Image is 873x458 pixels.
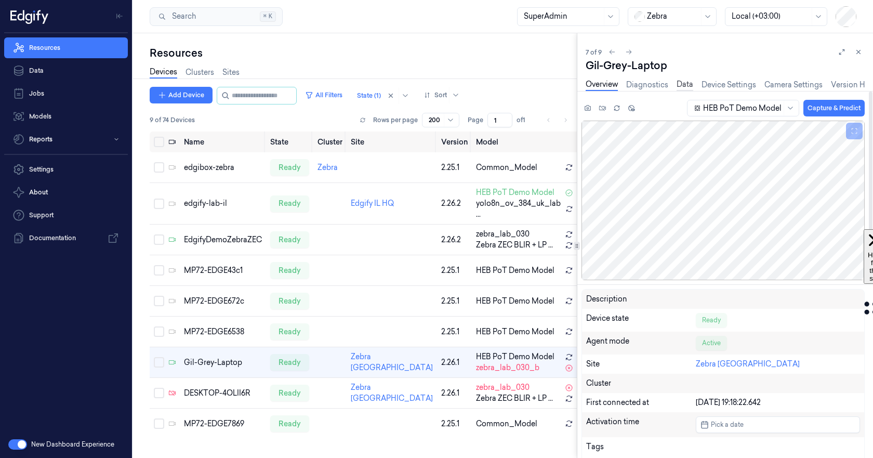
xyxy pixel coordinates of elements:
div: EdgifyDemoZebraZEC [184,234,262,245]
a: Data [4,60,128,81]
th: Site [347,132,437,152]
a: Device Settings [702,80,756,90]
div: 2.25.1 [441,418,468,429]
span: HEB PoT Demo Model [476,265,554,276]
div: [DATE] 19:18:22.642 [696,397,860,408]
a: Edgify IL HQ [351,199,394,208]
p: Rows per page [373,115,418,125]
span: Zebra ZEC BLIR + LP ... [476,240,553,251]
button: Select row [154,162,164,173]
div: Tags [586,441,696,456]
span: Zebra ZEC BLIR + LP ... [476,393,553,404]
div: ready [270,354,309,371]
button: Select row [154,357,164,368]
span: HEB PoT Demo Model [476,326,554,337]
span: 9 of 74 Devices [150,115,195,125]
button: Select row [154,234,164,245]
button: Pick a date [696,416,860,433]
a: Diagnostics [626,80,668,90]
a: Zebra [318,163,338,172]
div: 2.25.1 [441,326,468,337]
div: edgibox-zebra [184,162,262,173]
button: Search⌘K [150,7,283,26]
a: Jobs [4,83,128,104]
button: Select row [154,265,164,276]
div: ready [270,385,309,401]
div: Device state [586,313,696,328]
div: ready [270,159,309,176]
div: ready [270,323,309,340]
th: Name [180,132,266,152]
span: HEB PoT Demo Model [476,296,554,307]
span: zebra_lab_030 [476,382,530,393]
a: Zebra [GEOGRAPHIC_DATA] [351,383,433,403]
a: Data [677,79,693,91]
span: HEB PoT Demo Model [476,351,554,362]
span: 7 of 9 [586,48,602,57]
a: Camera Settings [764,80,823,90]
a: Resources [4,37,128,58]
button: Capture & Predict [803,100,865,116]
div: Agent mode [586,336,696,350]
a: Settings [4,159,128,180]
div: Activation time [586,416,696,433]
button: Add Device [150,87,213,103]
span: Page [468,115,483,125]
div: First connected at [586,397,696,408]
div: Gil-Grey-Laptop [586,58,865,73]
button: Select row [154,199,164,209]
div: Active [696,336,727,350]
div: MP72-EDGE672c [184,296,262,307]
span: HEB PoT Demo Model [476,187,554,198]
div: Cluster [586,378,860,389]
span: Common_Model [476,418,537,429]
div: MP72-EDGE43c1 [184,265,262,276]
div: DESKTOP-4OLII6R [184,388,262,399]
a: Models [4,106,128,127]
div: Description [586,294,696,305]
div: ready [270,231,309,248]
button: Select row [154,388,164,398]
div: 2.25.1 [441,162,468,173]
div: 2.25.1 [441,265,468,276]
div: ready [270,293,309,309]
div: edgify-lab-il [184,198,262,209]
th: State [266,132,313,152]
button: About [4,182,128,203]
a: Zebra [GEOGRAPHIC_DATA] [696,359,800,369]
a: Devices [150,67,177,78]
th: Version [437,132,472,152]
div: MP72-EDGE7869 [184,418,262,429]
div: Site [586,359,696,370]
div: 2.26.1 [441,357,468,368]
span: of 1 [517,115,533,125]
div: 2.26.1 [441,388,468,399]
span: Common_Model [476,162,537,173]
nav: pagination [541,113,573,127]
div: 2.25.1 [441,296,468,307]
button: Toggle Navigation [111,8,128,24]
a: Clusters [186,67,214,78]
div: ready [270,415,309,432]
span: zebra_lab_030_b [476,362,539,373]
div: 2.26.2 [441,198,468,209]
div: Ready [696,313,727,328]
a: Sites [222,67,240,78]
div: MP72-EDGE6538 [184,326,262,337]
div: Gil-Grey-Laptop [184,357,262,368]
span: Search [168,11,196,22]
div: ready [270,195,309,212]
span: Pick a date [709,420,744,429]
button: Select row [154,296,164,306]
button: All Filters [301,87,347,103]
button: Select all [154,137,164,147]
div: ready [270,262,309,279]
th: Model [472,132,586,152]
button: Select row [154,418,164,429]
button: Select row [154,326,164,337]
a: Overview [586,79,618,91]
span: yolo8n_ov_384_uk_lab ... [476,198,561,220]
th: Cluster [313,132,347,152]
a: Support [4,205,128,226]
div: 2.26.2 [441,234,468,245]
